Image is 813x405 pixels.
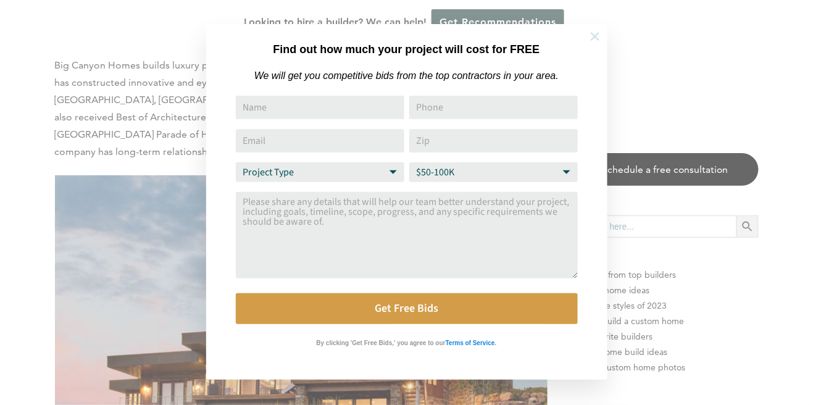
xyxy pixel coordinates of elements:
input: Email Address [236,129,404,152]
strong: By clicking 'Get Free Bids,' you agree to our [317,340,446,346]
textarea: Comment or Message [236,192,578,278]
strong: Find out how much your project will cost for FREE [273,43,540,56]
em: We will get you competitive bids from the top contractors in your area. [254,70,559,81]
select: Budget Range [409,162,578,182]
button: Get Free Bids [236,293,578,324]
button: Close [573,15,617,58]
select: Project Type [236,162,404,182]
a: Terms of Service [446,336,495,347]
input: Phone [409,96,578,119]
input: Zip [409,129,578,152]
strong: Terms of Service [446,340,495,346]
strong: . [495,340,497,346]
input: Name [236,96,404,119]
